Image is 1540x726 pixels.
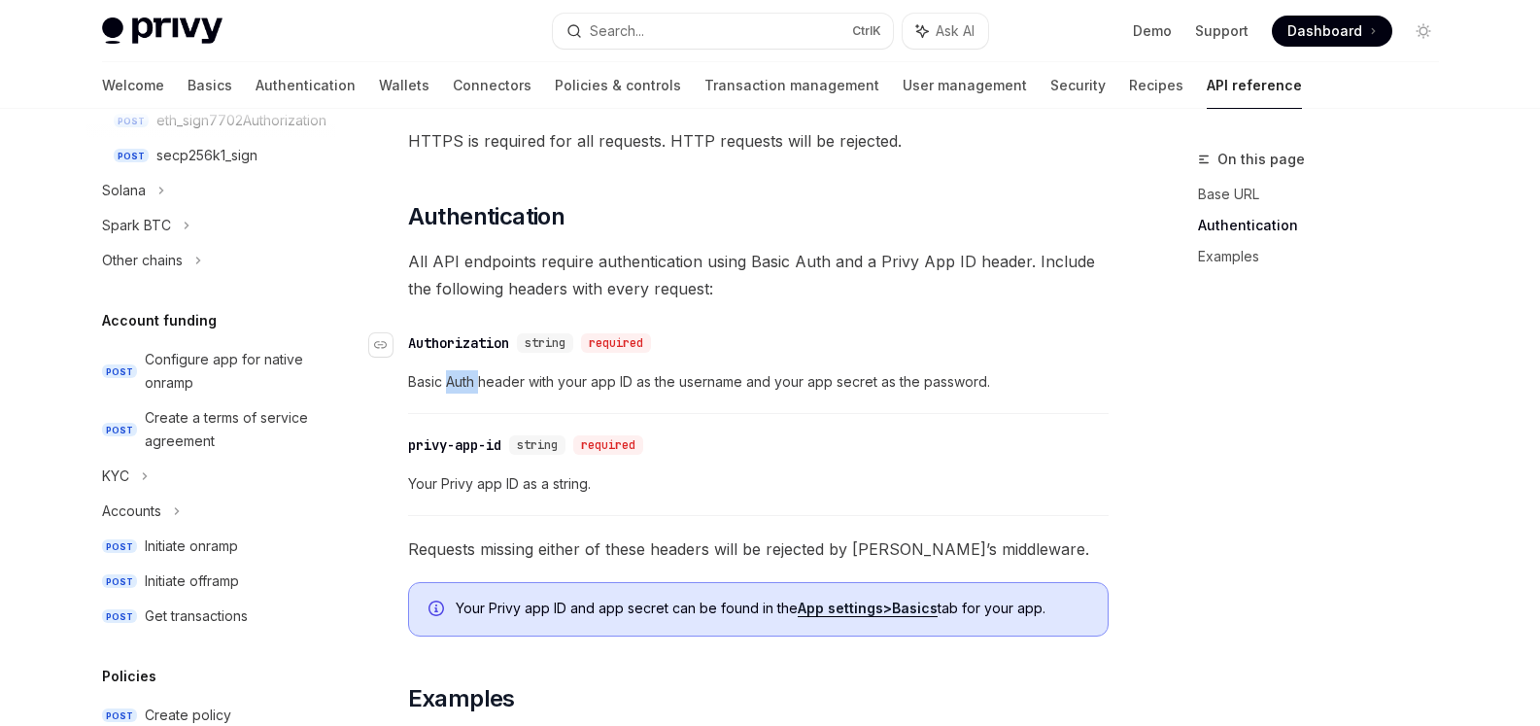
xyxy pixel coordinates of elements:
span: All API endpoints require authentication using Basic Auth and a Privy App ID header. Include the ... [408,248,1109,302]
a: User management [903,62,1027,109]
a: Security [1050,62,1106,109]
span: POST [102,423,137,437]
h5: Account funding [102,309,217,332]
a: Transaction management [704,62,879,109]
div: Spark BTC [102,214,171,237]
div: Create a terms of service agreement [145,406,324,453]
strong: App settings [798,600,883,616]
span: POST [102,364,137,379]
a: Navigate to header [369,326,408,364]
a: Authentication [1198,210,1454,241]
div: Search... [590,19,644,43]
a: Welcome [102,62,164,109]
div: Solana [102,179,146,202]
a: POSTInitiate offramp [86,564,335,599]
a: Basics [188,62,232,109]
a: Recipes [1129,62,1183,109]
span: HTTPS is required for all requests. HTTP requests will be rejected. [408,127,1109,155]
a: Dashboard [1272,16,1392,47]
svg: Info [428,601,448,620]
div: Get transactions [145,605,248,628]
span: Authentication [408,201,565,232]
a: POSTCreate a terms of service agreement [86,400,335,459]
div: Authorization [408,333,509,353]
div: privy-app-id [408,435,501,455]
div: Initiate onramp [145,535,238,558]
div: Accounts [102,500,161,523]
span: Your Privy app ID as a string. [408,472,1109,496]
button: Search...CtrlK [553,14,893,49]
a: Authentication [256,62,356,109]
a: API reference [1207,62,1302,109]
span: POST [102,539,137,554]
span: string [525,335,565,351]
div: KYC [102,465,129,488]
a: POSTConfigure app for native onramp [86,342,335,400]
div: Initiate offramp [145,570,239,593]
span: Ask AI [936,21,975,41]
span: On this page [1217,148,1305,171]
a: Wallets [379,62,429,109]
span: POST [102,609,137,624]
div: required [573,435,643,455]
a: POSTsecp256k1_sign [86,138,335,173]
a: App settings>Basics [798,600,938,617]
h5: Policies [102,665,156,688]
div: Configure app for native onramp [145,348,324,395]
div: required [581,333,651,353]
span: Requests missing either of these headers will be rejected by [PERSON_NAME]’s middleware. [408,536,1109,563]
a: Policies & controls [555,62,681,109]
a: Examples [1198,241,1454,272]
a: POSTInitiate onramp [86,529,335,564]
a: Base URL [1198,179,1454,210]
span: Examples [408,683,515,714]
span: Basic Auth header with your app ID as the username and your app secret as the password. [408,370,1109,394]
span: Dashboard [1287,21,1362,41]
span: Ctrl K [852,23,881,39]
div: Other chains [102,249,183,272]
span: POST [102,574,137,589]
a: Demo [1133,21,1172,41]
a: POSTGet transactions [86,599,335,634]
button: Ask AI [903,14,988,49]
span: POST [102,709,137,723]
span: string [517,437,558,453]
div: secp256k1_sign [156,144,257,167]
img: light logo [102,17,222,45]
a: Support [1195,21,1249,41]
a: Connectors [453,62,531,109]
span: Your Privy app ID and app secret can be found in the tab for your app. [456,599,1088,618]
span: POST [114,149,149,163]
button: Toggle dark mode [1408,16,1439,47]
strong: Basics [892,600,938,616]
